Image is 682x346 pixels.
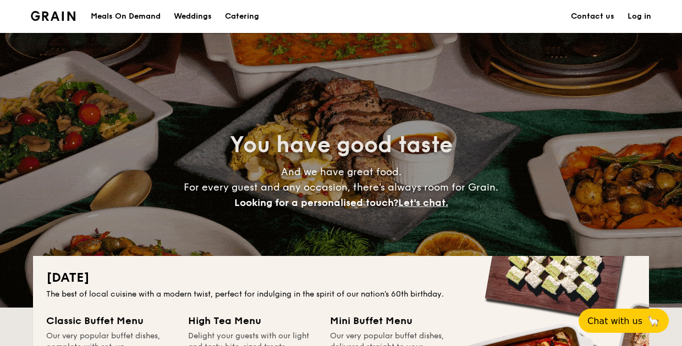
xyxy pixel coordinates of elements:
button: Chat with us🦙 [579,309,669,333]
h2: [DATE] [46,269,636,287]
img: Grain [31,11,75,21]
span: Let's chat. [398,197,448,209]
a: Logotype [31,11,75,21]
span: You have good taste [230,132,453,158]
div: Classic Buffet Menu [46,313,175,328]
span: 🦙 [647,315,660,327]
span: And we have great food. For every guest and any occasion, there’s always room for Grain. [184,166,498,209]
div: High Tea Menu [188,313,317,328]
div: Mini Buffet Menu [330,313,459,328]
span: Looking for a personalised touch? [234,197,398,209]
div: The best of local cuisine with a modern twist, perfect for indulging in the spirit of our nation’... [46,289,636,300]
span: Chat with us [587,316,642,326]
